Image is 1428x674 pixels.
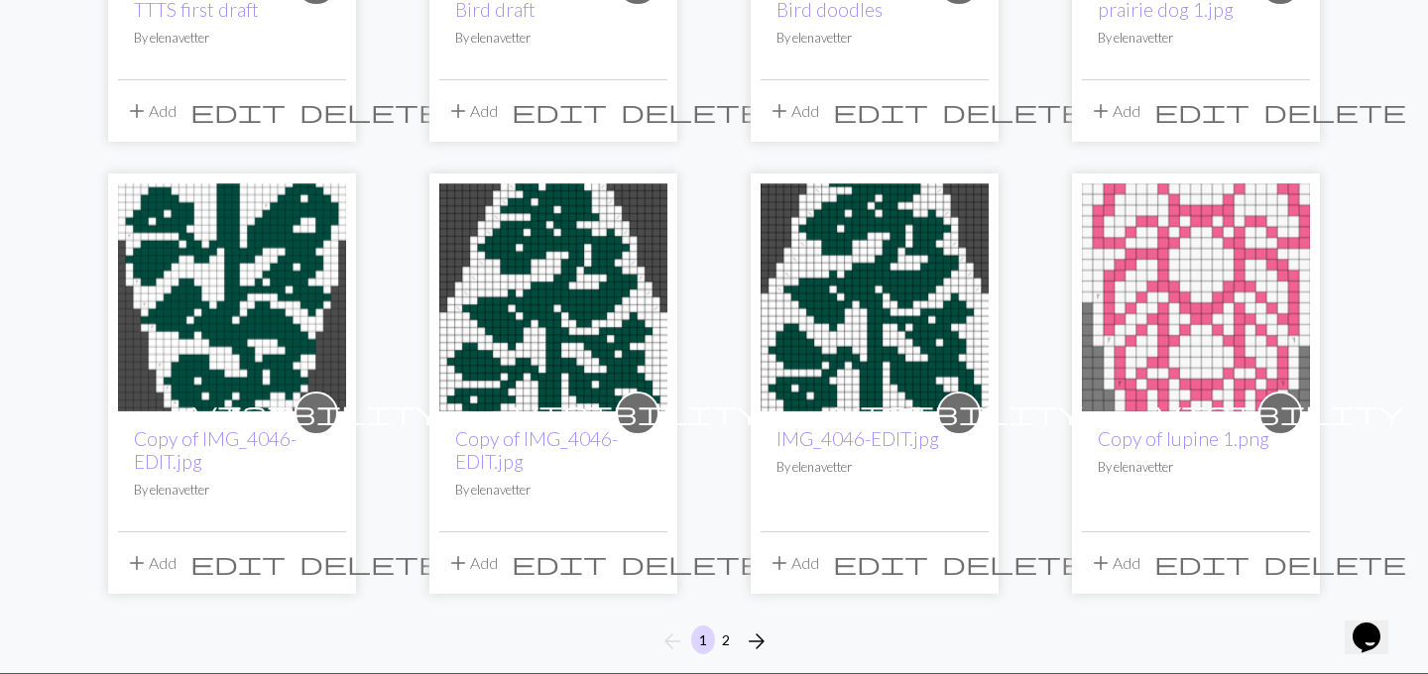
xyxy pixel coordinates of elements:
i: Edit [833,99,928,123]
a: Copy of lupine 1.png [1098,427,1269,450]
button: Edit [505,544,614,582]
button: 2 [714,625,738,654]
span: delete [942,549,1085,577]
span: add [446,549,470,577]
span: add [125,97,149,125]
span: add [446,97,470,125]
span: delete [942,97,1085,125]
a: lupine 1.png [1082,285,1310,304]
i: Edit [833,551,928,575]
span: edit [512,97,607,125]
span: edit [833,549,928,577]
button: Delete [1256,92,1413,130]
button: Delete [614,92,771,130]
span: arrow_forward [745,627,769,655]
p: By elenavetter [134,481,330,500]
span: delete [1263,549,1406,577]
button: Delete [935,544,1092,582]
button: Add [439,544,505,582]
iframe: chat widget [1345,595,1408,654]
span: visibility [835,397,1083,428]
i: Edit [190,551,286,575]
p: By elenavetter [134,29,330,48]
button: Delete [614,544,771,582]
button: Add [118,544,183,582]
button: Delete [293,92,449,130]
p: By elenavetter [1098,29,1294,48]
button: Add [761,92,826,130]
button: Edit [505,92,614,130]
img: Ponderosa sweater [118,183,346,411]
nav: Page navigation [653,625,776,657]
button: Delete [935,92,1092,130]
a: Copy of IMG_4046-EDIT.jpg [134,427,297,473]
i: Edit [512,99,607,123]
button: Edit [826,92,935,130]
i: private [835,393,1083,433]
button: Delete [1256,544,1413,582]
button: Edit [1147,92,1256,130]
span: add [768,549,791,577]
span: add [125,549,149,577]
span: edit [190,97,286,125]
a: Ponderosa [439,285,667,304]
i: private [192,393,440,433]
a: Ponderosa [761,285,989,304]
i: Edit [1154,551,1249,575]
button: Edit [183,544,293,582]
a: Ponderosa sweater [118,285,346,304]
span: edit [1154,549,1249,577]
span: delete [299,97,442,125]
span: add [768,97,791,125]
img: Ponderosa [439,183,667,411]
span: edit [190,549,286,577]
span: visibility [514,397,762,428]
p: By elenavetter [455,29,652,48]
p: By elenavetter [1098,458,1294,477]
span: delete [621,97,764,125]
button: Add [439,92,505,130]
span: delete [299,549,442,577]
p: By elenavetter [776,458,973,477]
img: lupine 1.png [1082,183,1310,411]
i: private [514,393,762,433]
span: delete [621,549,764,577]
button: Edit [183,92,293,130]
span: add [1089,97,1113,125]
i: Edit [512,551,607,575]
span: edit [1154,97,1249,125]
i: Edit [1154,99,1249,123]
p: By elenavetter [455,481,652,500]
button: Edit [1147,544,1256,582]
button: Delete [293,544,449,582]
button: Add [1082,92,1147,130]
button: 1 [691,625,715,654]
i: private [1156,393,1404,433]
button: Add [118,92,183,130]
a: Copy of IMG_4046-EDIT.jpg [455,427,618,473]
span: add [1089,549,1113,577]
i: Next [745,629,769,653]
i: Edit [190,99,286,123]
span: edit [833,97,928,125]
button: Edit [826,544,935,582]
a: IMG_4046-EDIT.jpg [776,427,939,450]
span: delete [1263,97,1406,125]
p: By elenavetter [776,29,973,48]
button: Add [1082,544,1147,582]
button: Next [737,625,776,657]
span: edit [512,549,607,577]
span: visibility [192,397,440,428]
button: Add [761,544,826,582]
span: visibility [1156,397,1404,428]
img: Ponderosa [761,183,989,411]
